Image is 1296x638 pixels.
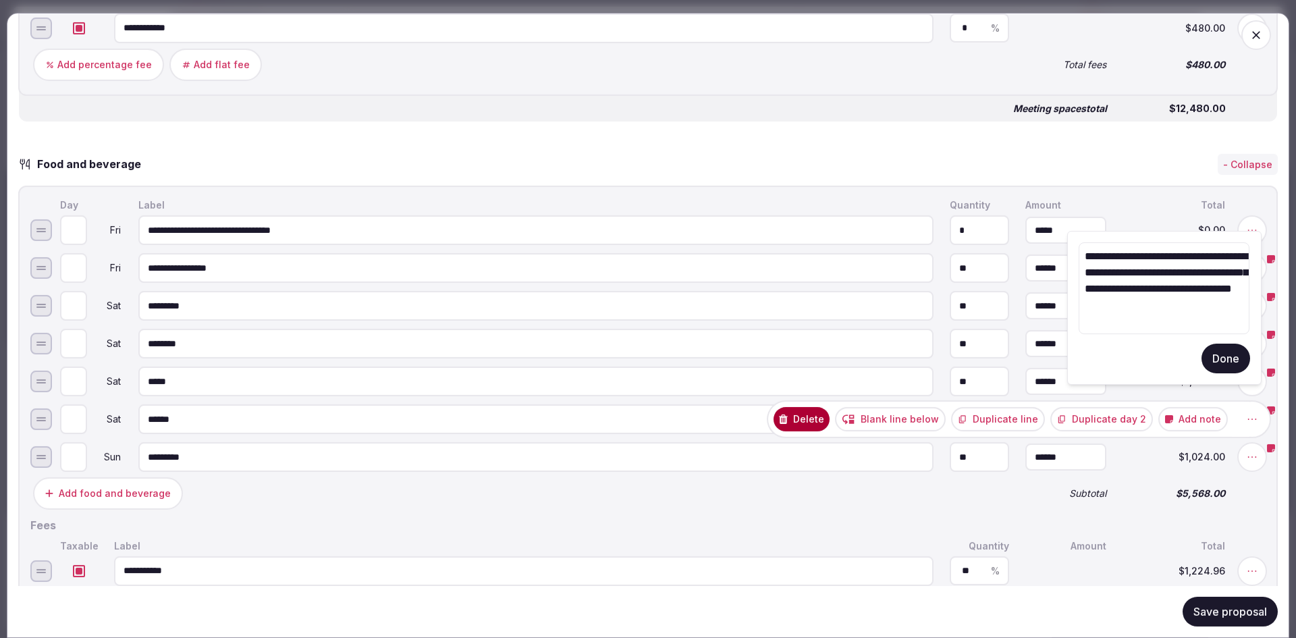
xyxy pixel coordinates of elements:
h2: Fees [30,518,1266,533]
div: Amount [1023,538,1109,553]
div: Sat [90,377,122,386]
div: Total fees [1023,57,1109,72]
button: Blank line below [835,407,946,431]
div: Add percentage fee [57,57,152,71]
button: Add food and beverage [33,477,183,510]
div: Fri [90,263,122,273]
div: Fri [90,225,122,235]
button: Duplicate line [951,407,1045,431]
div: Day [57,198,125,213]
h3: Food and beverage [32,156,155,172]
span: $1,224.96 [1123,566,1225,575]
div: Label [111,538,936,553]
span: $1,024.00 [1123,452,1225,462]
div: Quantity [947,538,1012,553]
div: Total [1120,538,1228,553]
div: Add flat fee [194,57,250,71]
div: Taxable [57,538,101,553]
div: Sat [90,301,122,311]
div: Add food and beverage [59,487,171,500]
button: - Collapse [1218,153,1278,175]
span: $480.00 [1123,59,1225,69]
div: Sat [90,339,122,348]
div: Amount [1023,198,1109,213]
div: Quantity [947,198,1012,213]
div: Subtotal [1023,486,1109,501]
div: Total [1120,198,1228,213]
button: Add percentage fee [33,48,164,80]
button: Add flat fee [169,48,262,80]
div: Label [136,198,936,213]
button: Duplicate day 2 [1050,407,1153,431]
button: Add note [1158,407,1228,431]
span: Meeting spaces total [1013,103,1107,113]
div: Sat [90,415,122,424]
span: $5,568.00 [1123,489,1225,498]
div: Sun [90,452,122,462]
button: Save proposal [1183,597,1278,627]
button: Done [1201,344,1250,373]
span: % [991,566,1000,575]
button: Delete [774,407,830,431]
span: $12,480.00 [1123,103,1226,113]
span: $0.00 [1123,225,1225,235]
